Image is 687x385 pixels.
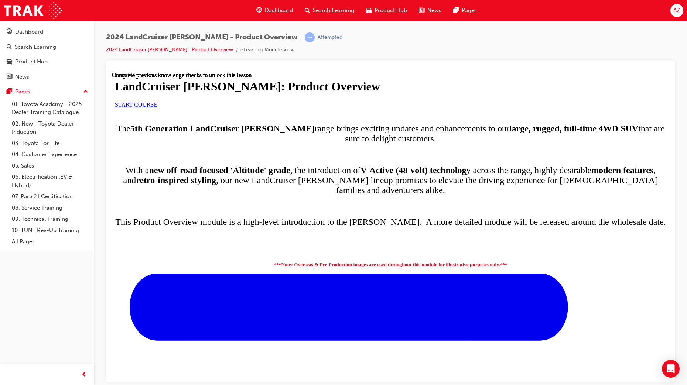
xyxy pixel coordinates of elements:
span: up-icon [83,87,88,97]
a: Search Learning [3,40,91,54]
span: car-icon [7,59,12,65]
a: Dashboard [3,25,91,39]
button: DashboardSearch LearningProduct HubNews [3,24,91,85]
span: With a , the introduction of y across the range, highly desirable , and , our new LandCruiser [PE... [11,93,546,123]
span: Pages [462,6,477,15]
span: search-icon [7,44,12,51]
a: All Pages [9,236,91,247]
div: Attempted [318,34,342,41]
a: search-iconSearch Learning [299,3,360,18]
span: News [427,6,441,15]
strong: large, rugged, full-time 4WD SUV [397,52,526,61]
span: news-icon [419,6,424,15]
h1: LandCruiser [PERSON_NAME]: Product Overview [3,8,554,21]
span: guage-icon [7,29,12,35]
span: The range brings exciting updates and enhancements to our that are sure to delight customers. [5,52,553,71]
button: Pages [3,85,91,99]
a: 09. Technical Training [9,213,91,225]
span: prev-icon [81,370,87,379]
a: guage-iconDashboard [250,3,299,18]
strong: modern features [479,93,541,103]
strong: retro-inspired styling [24,103,104,113]
a: 08. Service Training [9,202,91,214]
a: car-iconProduct Hub [360,3,413,18]
a: 2024 LandCruiser [PERSON_NAME] - Product Overview [106,47,233,53]
span: news-icon [7,74,12,80]
div: Pages [15,87,30,96]
span: search-icon [305,6,310,15]
a: 06. Electrification (EV & Hybrid) [9,171,91,191]
img: Trak [4,2,62,19]
a: 04. Customer Experience [9,149,91,160]
div: Search Learning [15,43,56,51]
a: pages-iconPages [447,3,483,18]
div: Product Hub [15,58,48,66]
span: Product Hub [375,6,407,15]
a: Product Hub [3,55,91,69]
span: Search Learning [313,6,354,15]
a: 07. Parts21 Certification [9,191,91,202]
span: pages-icon [7,89,12,95]
a: 05. Sales [9,160,91,172]
span: car-icon [366,6,372,15]
strong: new off-road focused 'Altitude' grade [37,93,178,103]
strong: V-Active (48-volt) technolog [249,93,354,103]
span: | [300,33,302,42]
li: eLearning Module View [240,46,295,54]
a: 02. New - Toyota Dealer Induction [9,118,91,138]
span: Dashboard [265,6,293,15]
span: guage-icon [256,6,262,15]
a: 10. TUNE Rev-Up Training [9,225,91,236]
div: Dashboard [15,28,43,36]
a: news-iconNews [413,3,447,18]
button: AZ [670,4,683,17]
span: learningRecordVerb_ATTEMPT-icon [305,32,315,42]
strong: 5th Generation LandCruiser [PERSON_NAME] [18,52,203,61]
span: This Product Overview module is a high-level introduction to the [PERSON_NAME]. A more detailed m... [3,145,554,155]
span: pages-icon [453,6,459,15]
div: News [15,73,29,81]
a: START COURSE [3,30,45,36]
span: AZ [673,6,680,15]
a: 01. Toyota Academy - 2025 Dealer Training Catalogue [9,99,91,118]
span: 2024 LandCruiser [PERSON_NAME] - Product Overview [106,33,297,42]
div: Open Intercom Messenger [662,360,680,378]
strong: ***Note: Overseas & Pre-Production images are used throughout this module for illustrative purpos... [162,190,396,195]
a: 03. Toyota For Life [9,138,91,149]
a: News [3,70,91,84]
